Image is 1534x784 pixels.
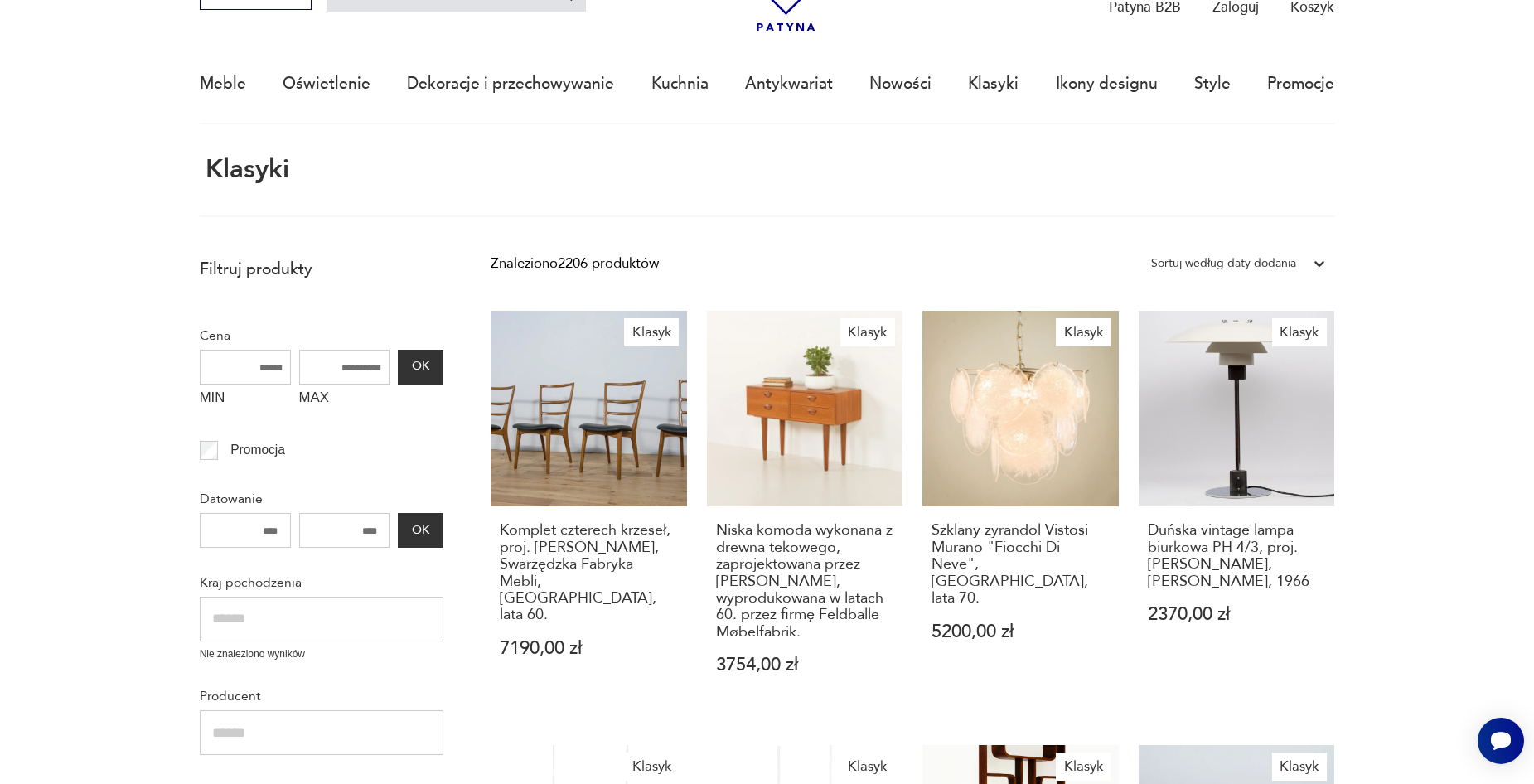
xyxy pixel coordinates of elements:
a: Oświetlenie [283,46,370,122]
p: Promocja [230,439,285,461]
a: KlasykDuńska vintage lampa biurkowa PH 4/3, proj. Poul Henningsen, Louis Poulsen, 1966Duńska vint... [1139,311,1335,714]
p: 7190,00 zł [500,640,678,657]
a: Antykwariat [745,46,833,122]
a: Kuchnia [651,46,709,122]
div: Znaleziono 2206 produktów [491,253,659,274]
label: MAX [299,385,390,416]
p: 2370,00 zł [1148,606,1326,623]
a: Promocje [1267,46,1334,122]
label: MIN [200,385,291,416]
a: KlasykSzklany żyrandol Vistosi Murano "Fiocchi Di Neve", Włochy, lata 70.Szklany żyrandol Vistosi... [922,311,1119,714]
h1: Klasyki [200,156,289,184]
p: 3754,00 zł [716,656,894,674]
h3: Komplet czterech krzeseł, proj. [PERSON_NAME], Swarzędzka Fabryka Mebli, [GEOGRAPHIC_DATA], lata 60. [500,522,678,623]
iframe: Smartsupp widget button [1478,718,1524,764]
h3: Szklany żyrandol Vistosi Murano "Fiocchi Di Neve", [GEOGRAPHIC_DATA], lata 70. [932,522,1110,607]
a: Ikony designu [1056,46,1158,122]
p: Nie znaleziono wyników [200,646,443,662]
a: Dekoracje i przechowywanie [407,46,614,122]
a: Meble [200,46,246,122]
button: OK [398,350,443,385]
a: KlasykNiska komoda wykonana z drewna tekowego, zaprojektowana przez Kaia Kristiansena, wyprodukow... [707,311,903,714]
p: Datowanie [200,488,443,510]
a: Nowości [869,46,932,122]
a: Style [1194,46,1231,122]
p: Cena [200,325,443,346]
h3: Duńska vintage lampa biurkowa PH 4/3, proj. [PERSON_NAME], [PERSON_NAME], 1966 [1148,522,1326,590]
p: Kraj pochodzenia [200,572,443,593]
h3: Niska komoda wykonana z drewna tekowego, zaprojektowana przez [PERSON_NAME], wyprodukowana w lata... [716,522,894,641]
p: Producent [200,685,443,707]
p: 5200,00 zł [932,623,1110,641]
button: OK [398,513,443,548]
a: KlasykKomplet czterech krzeseł, proj. M. Grabiński, Swarzędzka Fabryka Mebli, Polska, lata 60.Kom... [491,311,687,714]
a: Klasyki [968,46,1019,122]
div: Sortuj według daty dodania [1151,253,1296,274]
p: Filtruj produkty [200,259,443,280]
